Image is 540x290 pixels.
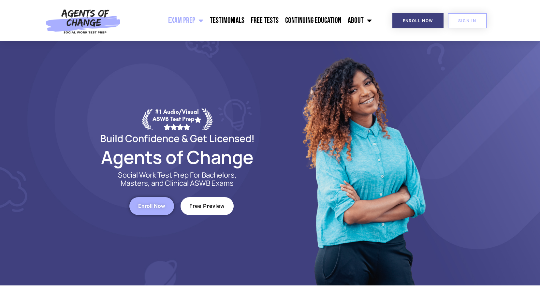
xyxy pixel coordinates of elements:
h2: Build Confidence & Get Licensed! [84,134,270,143]
span: Free Preview [189,203,225,209]
span: SIGN IN [458,19,476,23]
a: About [344,12,375,29]
nav: Menu [124,12,375,29]
a: SIGN IN [448,13,487,28]
p: Social Work Test Prep For Bachelors, Masters, and Clinical ASWB Exams [110,171,244,187]
a: Free Tests [248,12,282,29]
div: #1 Audio/Visual ASWB Test Prep [153,108,201,130]
img: Website Image 1 (1) [298,41,428,285]
a: Enroll Now [392,13,444,28]
span: Enroll Now [403,19,433,23]
span: Enroll Now [138,203,165,209]
h2: Agents of Change [84,150,270,165]
a: Free Preview [181,197,234,215]
a: Continuing Education [282,12,344,29]
a: Testimonials [207,12,248,29]
a: Enroll Now [129,197,174,215]
a: Exam Prep [165,12,207,29]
